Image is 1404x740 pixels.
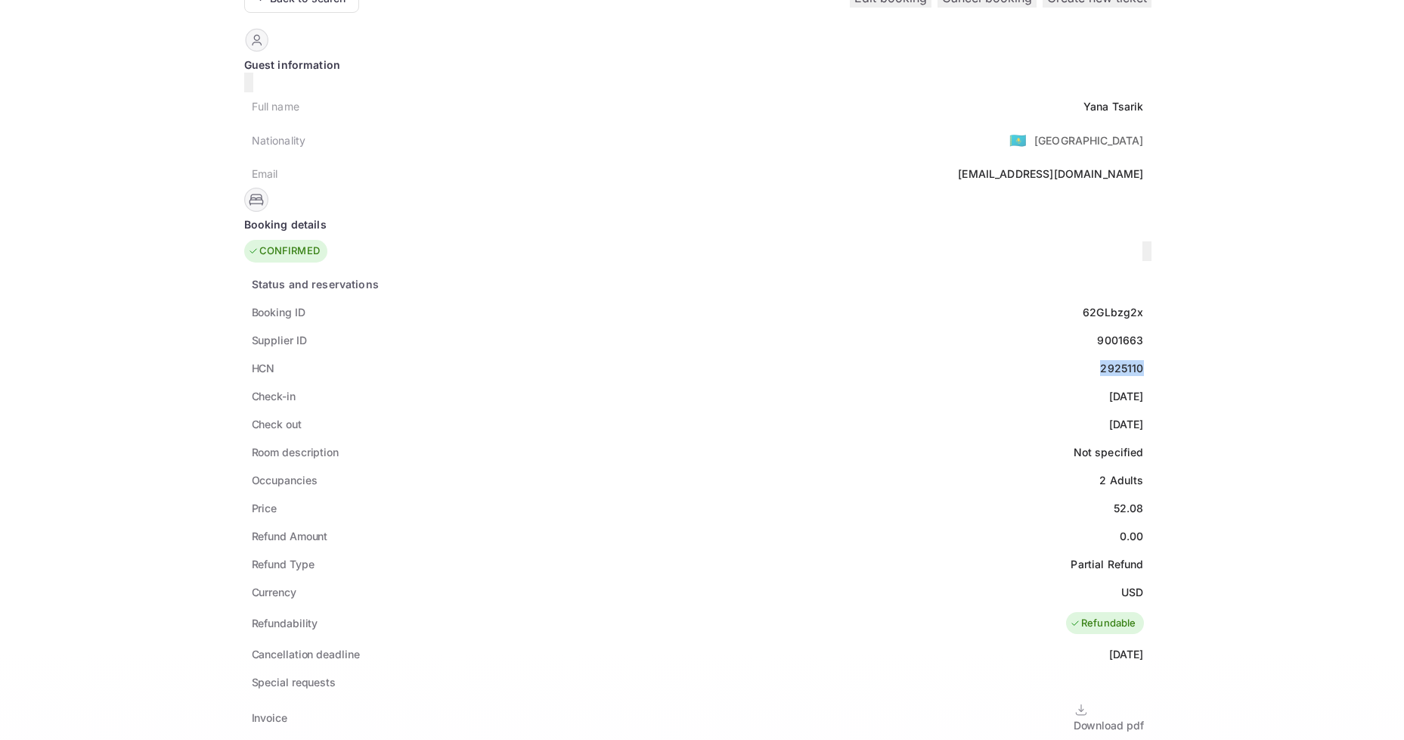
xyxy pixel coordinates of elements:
[252,500,277,516] div: Price
[252,332,307,348] div: Supplier ID
[1109,416,1144,432] div: [DATE]
[1070,616,1136,631] div: Refundable
[252,556,315,572] div: Refund Type
[252,472,318,488] div: Occupancies
[958,166,1143,182] div: [EMAIL_ADDRESS][DOMAIN_NAME]
[244,216,1151,232] div: Booking details
[1071,556,1143,572] div: Partial Refund
[1109,646,1144,662] div: [DATE]
[1121,584,1143,600] div: USD
[252,528,328,544] div: Refund Amount
[252,360,275,376] div: HCN
[1083,98,1144,114] div: Yana Tsarik
[1114,500,1144,516] div: 52.08
[1097,332,1143,348] div: 9001663
[244,57,1151,73] div: Guest information
[252,416,302,432] div: Check out
[252,276,379,292] div: Status and reservations
[1034,132,1144,148] div: [GEOGRAPHIC_DATA]
[252,584,296,600] div: Currency
[252,132,306,148] div: Nationality
[252,710,287,726] div: Invoice
[252,98,299,114] div: Full name
[1074,717,1144,733] div: Download pdf
[252,304,305,320] div: Booking ID
[252,444,339,460] div: Room description
[252,615,318,631] div: Refundability
[252,674,336,690] div: Special requests
[252,388,296,404] div: Check-in
[1099,472,1143,488] div: 2 Adults
[1074,444,1144,460] div: Not specified
[252,646,360,662] div: Cancellation deadline
[248,244,320,259] div: CONFIRMED
[1083,304,1143,320] div: 62GLbzg2x
[1120,528,1144,544] div: 0.00
[252,166,278,182] div: Email
[1100,360,1143,376] div: 2925110
[1109,388,1144,404] div: [DATE]
[1009,126,1027,154] span: United States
